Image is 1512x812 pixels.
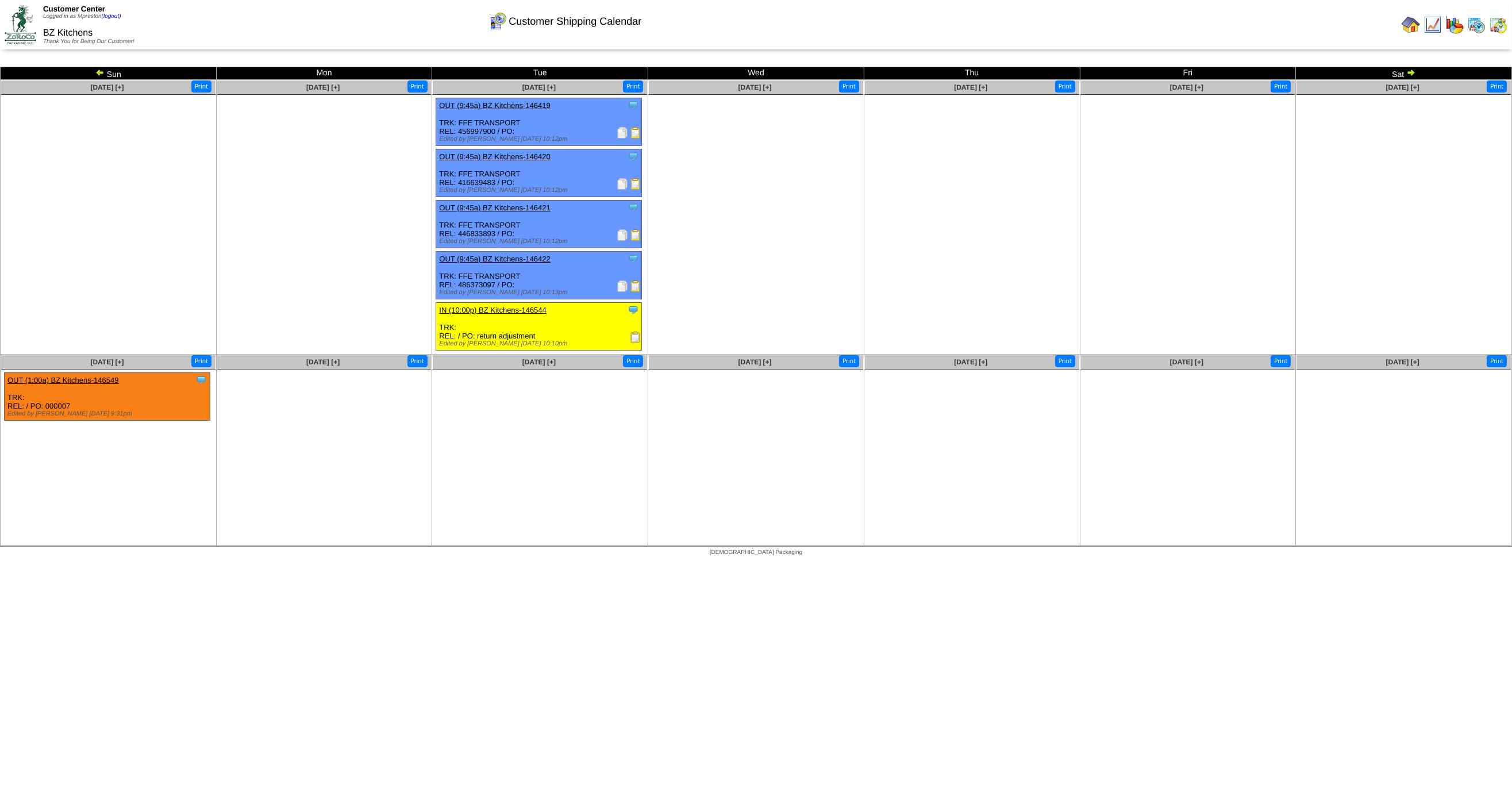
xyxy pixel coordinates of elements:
[1170,358,1203,366] a: [DATE] [+]
[1402,16,1420,34] img: home.gif
[738,358,772,366] a: [DATE] [+]
[1170,83,1203,91] a: [DATE] [+]
[1489,16,1507,34] img: calendarinout.gif
[436,303,642,351] div: TRK: REL: / PO: return adjustment
[1487,355,1507,367] button: Print
[439,152,550,161] a: OUT (9:45a) BZ Kitchens-146420
[306,358,340,366] a: [DATE] [+]
[522,358,556,366] a: [DATE] [+]
[630,229,641,241] img: Bill of Lading
[617,229,628,241] img: Packing Slip
[630,332,641,343] img: Receiving Document
[436,201,642,248] div: TRK: FFE TRANSPORT REL: 446833893 / PO:
[7,376,118,384] a: OUT (1:00a) BZ Kitchens-146549
[1271,355,1291,367] button: Print
[630,280,641,292] img: Bill of Lading
[43,5,105,13] span: Customer Center
[954,83,987,91] a: [DATE] [+]
[1423,16,1442,34] img: line_graph.gif
[407,80,428,93] button: Print
[439,306,546,314] a: IN (10:00p) BZ Kitchens-146544
[617,127,628,138] img: Packing Slip
[628,99,639,111] img: Tooltip
[191,355,211,367] button: Print
[1445,16,1464,34] img: graph.gif
[306,83,340,91] a: [DATE] [+]
[839,355,859,367] button: Print
[436,252,642,299] div: TRK: FFE TRANSPORT REL: 486373097 / PO:
[1467,16,1486,34] img: calendarprod.gif
[630,127,641,138] img: Bill of Lading
[5,373,210,421] div: TRK: REL: / PO: 000007
[623,80,643,93] button: Print
[628,151,639,162] img: Tooltip
[839,80,859,93] button: Print
[439,340,641,347] div: Edited by [PERSON_NAME] [DATE] 10:10pm
[436,98,642,146] div: TRK: FFE TRANSPORT REL: 456997900 / PO:
[1,67,217,80] td: Sun
[617,280,628,292] img: Packing Slip
[436,149,642,197] div: TRK: FFE TRANSPORT REL: 416639483 / PO:
[439,136,641,143] div: Edited by [PERSON_NAME] [DATE] 10:12pm
[864,67,1080,80] td: Thu
[1055,355,1075,367] button: Print
[628,304,639,315] img: Tooltip
[1487,80,1507,93] button: Print
[7,410,210,417] div: Edited by [PERSON_NAME] [DATE] 9:31pm
[710,549,802,556] span: [DEMOGRAPHIC_DATA] Packaging
[407,355,428,367] button: Print
[1386,358,1419,366] a: [DATE] [+]
[1271,80,1291,93] button: Print
[738,83,772,91] a: [DATE] [+]
[1080,67,1296,80] td: Fri
[509,16,641,28] span: Customer Shipping Calendar
[954,358,987,366] a: [DATE] [+]
[1406,68,1415,77] img: arrowright.gif
[432,67,648,80] td: Tue
[102,13,121,20] a: (logout)
[5,5,36,44] img: ZoRoCo_Logo(Green%26Foil)%20jpg.webp
[630,178,641,190] img: Bill of Lading
[439,101,550,110] a: OUT (9:45a) BZ Kitchens-146419
[617,178,628,190] img: Packing Slip
[216,67,432,80] td: Mon
[43,39,134,45] span: Thank You for Being Our Customer!
[522,83,556,91] a: [DATE] [+]
[43,28,93,38] span: BZ Kitchens
[439,203,550,212] a: OUT (9:45a) BZ Kitchens-146421
[439,187,641,194] div: Edited by [PERSON_NAME] [DATE] 10:12pm
[628,253,639,264] img: Tooltip
[648,67,864,80] td: Wed
[191,80,211,93] button: Print
[1055,80,1075,93] button: Print
[90,358,124,366] a: [DATE] [+]
[439,289,641,296] div: Edited by [PERSON_NAME] [DATE] 10:13pm
[439,255,550,263] a: OUT (9:45a) BZ Kitchens-146422
[43,13,121,20] span: Logged in as Mpreston
[439,238,641,245] div: Edited by [PERSON_NAME] [DATE] 10:12pm
[628,202,639,213] img: Tooltip
[623,355,643,367] button: Print
[90,83,124,91] a: [DATE] [+]
[488,12,507,30] img: calendarcustomer.gif
[195,374,207,386] img: Tooltip
[95,68,105,77] img: arrowleft.gif
[1296,67,1512,80] td: Sat
[1386,83,1419,91] a: [DATE] [+]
